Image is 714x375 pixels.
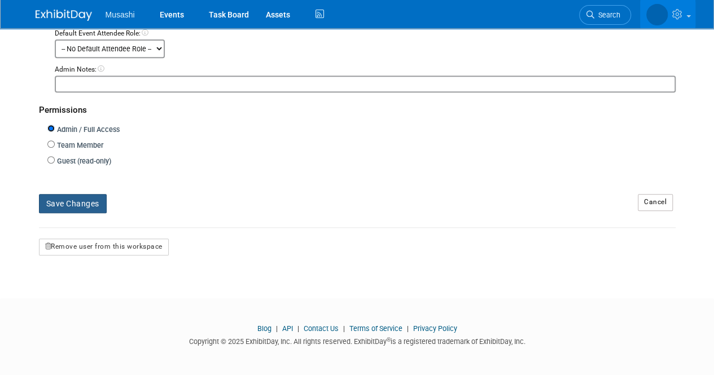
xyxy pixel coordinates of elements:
img: Chris Morley [646,4,668,25]
a: Terms of Service [349,324,402,333]
a: Search [579,5,631,25]
a: Privacy Policy [413,324,457,333]
span: | [340,324,348,333]
button: Remove user from this workspace [39,239,169,255]
span: | [273,324,281,333]
a: Blog [257,324,271,333]
label: Guest (read-only) [55,156,111,167]
a: Cancel [638,194,673,211]
label: Admin / Full Access [55,125,120,135]
div: Admin Notes: [55,65,676,75]
span: Musashi [106,10,135,19]
a: API [282,324,293,333]
span: Search [594,11,620,19]
div: Permissions [39,92,676,122]
span: | [295,324,302,333]
img: ExhibitDay [36,10,92,21]
a: Contact Us [304,324,339,333]
sup: ® [387,337,391,343]
span: | [404,324,411,333]
div: Default Event Attendee Role: [55,29,676,39]
button: Save Changes [39,194,107,213]
label: Team Member [55,140,103,151]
